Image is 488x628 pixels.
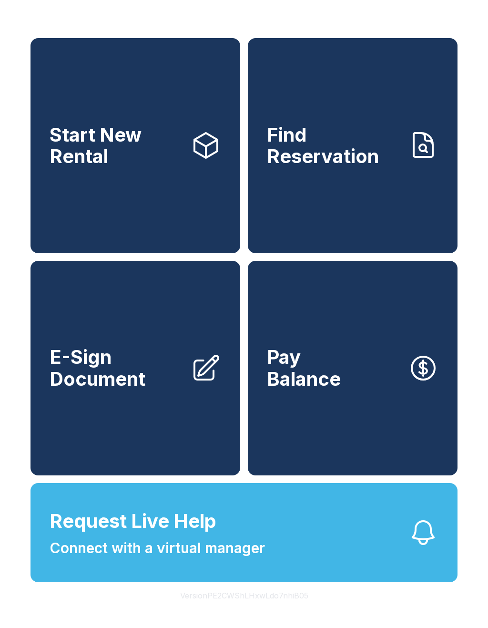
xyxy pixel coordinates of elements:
[50,507,216,535] span: Request Live Help
[50,346,183,390] span: E-Sign Document
[50,124,183,167] span: Start New Rental
[30,483,457,582] button: Request Live HelpConnect with a virtual manager
[173,582,316,609] button: VersionPE2CWShLHxwLdo7nhiB05
[248,261,457,476] a: PayBalance
[267,346,341,390] span: Pay Balance
[30,38,240,253] a: Start New Rental
[30,261,240,476] a: E-Sign Document
[50,537,265,559] span: Connect with a virtual manager
[248,38,457,253] a: Find Reservation
[267,124,400,167] span: Find Reservation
